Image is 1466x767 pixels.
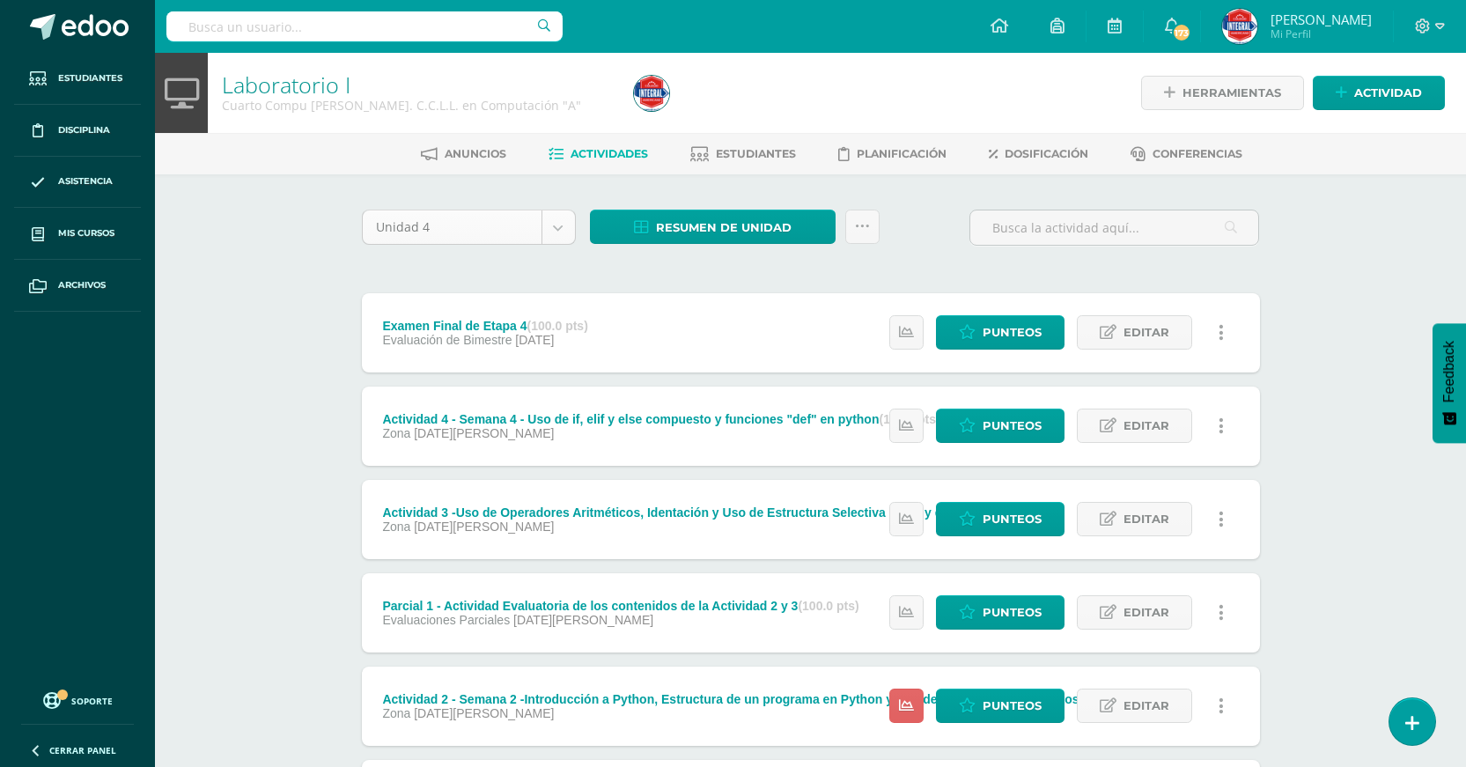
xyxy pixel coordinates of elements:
[14,260,141,312] a: Archivos
[1123,503,1169,535] span: Editar
[970,210,1258,245] input: Busca la actividad aquí...
[1271,26,1372,41] span: Mi Perfil
[983,409,1042,442] span: Punteos
[1141,76,1304,110] a: Herramientas
[838,140,947,168] a: Planificación
[421,140,506,168] a: Anuncios
[936,502,1065,536] a: Punteos
[382,412,939,426] div: Actividad 4 - Semana 4 - Uso de if, elif y else compuesto y funciones "def" en python
[58,278,106,292] span: Archivos
[1131,140,1242,168] a: Conferencias
[1182,77,1281,109] span: Herramientas
[983,596,1042,629] span: Punteos
[21,688,134,712] a: Soporte
[166,11,563,41] input: Busca un usuario...
[983,503,1042,535] span: Punteos
[1005,147,1088,160] span: Dosificación
[445,147,506,160] span: Anuncios
[222,97,613,114] div: Cuarto Compu Bach. C.C.L.L. en Computación 'A'
[382,692,1139,706] div: Actividad 2 - Semana 2 -Introducción a Python, Estructura de un programa en Python y Uso de Opera...
[363,210,575,244] a: Unidad 4
[222,72,613,97] h1: Laboratorio I
[49,744,116,756] span: Cerrar panel
[1123,316,1169,349] span: Editar
[222,70,350,100] a: Laboratorio I
[656,211,792,244] span: Resumen de unidad
[382,505,1020,520] div: Actividad 3 -Uso de Operadores Aritméticos, Identación y Uso de Estructura Selectiva if, elif y else
[798,599,858,613] strong: (100.0 pts)
[1222,9,1257,44] img: 5b05793df8038e2f74dd67e63a03d3f6.png
[983,690,1042,722] span: Punteos
[414,520,554,534] span: [DATE][PERSON_NAME]
[1123,596,1169,629] span: Editar
[1172,23,1191,42] span: 173
[549,140,648,168] a: Actividades
[14,208,141,260] a: Mis cursos
[590,210,836,244] a: Resumen de unidad
[1271,11,1372,28] span: [PERSON_NAME]
[1153,147,1242,160] span: Conferencias
[382,613,510,627] span: Evaluaciones Parciales
[571,147,648,160] span: Actividades
[690,140,796,168] a: Estudiantes
[1123,409,1169,442] span: Editar
[515,333,554,347] span: [DATE]
[1433,323,1466,443] button: Feedback - Mostrar encuesta
[71,695,113,707] span: Soporte
[382,520,410,534] span: Zona
[936,409,1065,443] a: Punteos
[414,426,554,440] span: [DATE][PERSON_NAME]
[1123,690,1169,722] span: Editar
[527,319,588,333] strong: (100.0 pts)
[382,706,410,720] span: Zona
[58,123,110,137] span: Disciplina
[414,706,554,720] span: [DATE][PERSON_NAME]
[513,613,653,627] span: [DATE][PERSON_NAME]
[936,689,1065,723] a: Punteos
[1441,341,1457,402] span: Feedback
[382,319,587,333] div: Examen Final de Etapa 4
[1354,77,1422,109] span: Actividad
[382,426,410,440] span: Zona
[936,315,1065,350] a: Punteos
[936,595,1065,630] a: Punteos
[634,76,669,111] img: 5b05793df8038e2f74dd67e63a03d3f6.png
[58,174,113,188] span: Asistencia
[376,210,528,244] span: Unidad 4
[716,147,796,160] span: Estudiantes
[14,157,141,209] a: Asistencia
[989,140,1088,168] a: Dosificación
[58,71,122,85] span: Estudiantes
[58,226,114,240] span: Mis cursos
[382,333,512,347] span: Evaluación de Bimestre
[1313,76,1445,110] a: Actividad
[14,53,141,105] a: Estudiantes
[14,105,141,157] a: Disciplina
[983,316,1042,349] span: Punteos
[382,599,858,613] div: Parcial 1 - Actividad Evaluatoria de los contenidos de la Actividad 2 y 3
[857,147,947,160] span: Planificación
